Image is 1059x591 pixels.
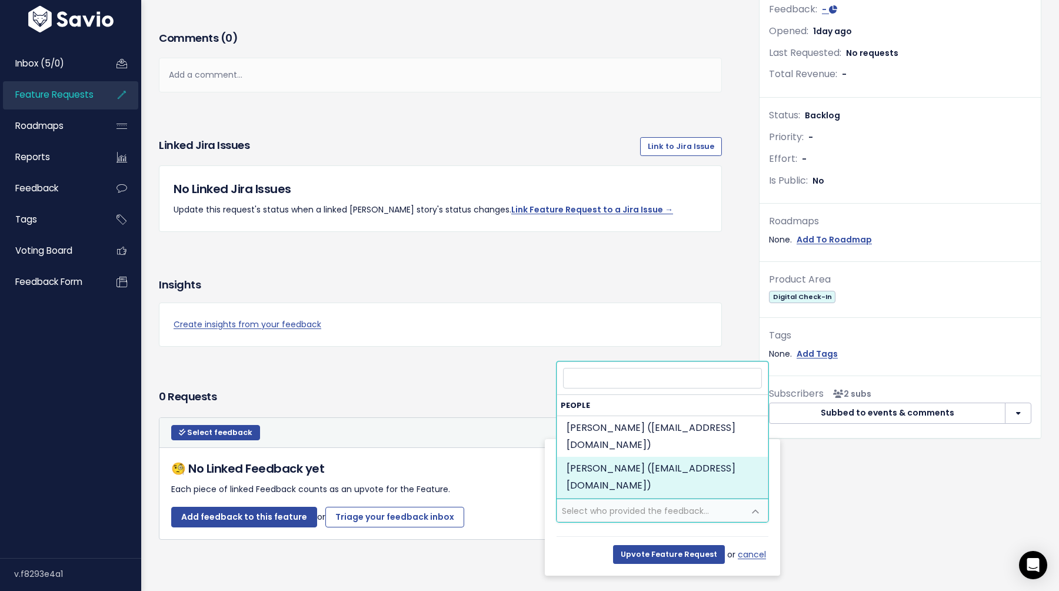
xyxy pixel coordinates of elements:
div: Roadmaps [769,213,1031,230]
a: Create insights from your feedback [174,317,707,332]
span: Last Requested: [769,46,841,59]
span: Inbox (5/0) [15,57,64,69]
span: Subscribers [769,387,824,400]
a: Add To Roadmap [797,233,872,247]
span: [PERSON_NAME] ([EMAIL_ADDRESS][DOMAIN_NAME]) [567,421,735,451]
span: People [561,400,590,410]
span: Total Revenue: [769,67,837,81]
a: cancel [738,547,768,562]
span: - [808,131,813,143]
span: - [842,68,847,80]
a: Link to Jira Issue [640,137,722,156]
a: Feedback form [3,268,98,295]
h3: Linked Jira issues [159,137,249,156]
span: No [812,175,824,187]
a: Voting Board [3,237,98,264]
span: [PERSON_NAME] ([EMAIL_ADDRESS][DOMAIN_NAME]) [567,461,735,492]
div: None. [769,347,1031,361]
p: Each piece of linked Feedback counts as an upvote for the Feature. [171,482,710,497]
span: - [822,4,827,15]
span: day ago [816,25,852,37]
div: None. [769,233,1031,247]
a: Add Tags [797,347,838,361]
div: v.f8293e4a1 [14,559,141,589]
span: - [802,153,807,165]
a: Inbox (5/0) [3,50,98,77]
a: - [822,4,837,15]
h5: No Linked Jira Issues [174,180,707,198]
span: Digital Check-In [769,291,835,303]
a: Link Feature Request to a Jira Issue → [511,204,673,215]
a: Roadmaps [3,112,98,140]
span: Opened: [769,24,808,38]
div: Product Area [769,271,1031,288]
h3: Comments ( ) [159,30,722,47]
a: Triage your feedback inbox [325,507,464,528]
span: Priority: [769,130,804,144]
button: Subbed to events & comments [769,403,1005,424]
span: Select feedback [187,427,252,437]
span: Backlog [805,109,840,121]
a: Reports [3,144,98,171]
span: Feature Requests [15,88,94,101]
p: Update this request's status when a linked [PERSON_NAME] story's status changes. [174,202,707,217]
span: Feedback: [769,2,817,16]
li: People [557,395,768,498]
a: Tags [3,206,98,233]
p: or [171,507,710,528]
span: No requests [846,47,898,59]
img: logo-white.9d6f32f41409.svg [25,6,116,32]
span: Select who provided the feedback... [562,505,709,517]
span: 0 [225,31,232,45]
span: <p><strong>Subscribers</strong><br><br> - Cory Hoover<br> - Revanth Korrapolu<br> </p> [828,388,871,400]
span: Roadmaps [15,119,64,132]
span: Feedback form [15,275,82,288]
div: Open Intercom Messenger [1019,551,1047,579]
span: Effort: [769,152,797,165]
h3: 0 Requests [159,389,597,405]
a: Add feedback to this feature [171,507,317,528]
span: 1 [813,25,852,37]
span: Status: [769,108,800,122]
div: Add a comment... [159,58,722,92]
span: Tags [15,213,37,225]
h5: 🧐 No Linked Feedback yet [171,460,710,477]
span: Voting Board [15,244,72,257]
span: Is Public: [769,174,808,187]
a: Feedback [3,175,98,202]
div: or [557,536,768,564]
span: Reports [15,151,50,163]
div: Tags [769,327,1031,344]
input: Upvote Feature Request [613,545,725,564]
span: Feedback [15,182,58,194]
button: Select feedback [171,425,260,440]
a: Feature Requests [3,81,98,108]
h3: Insights [159,277,201,293]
